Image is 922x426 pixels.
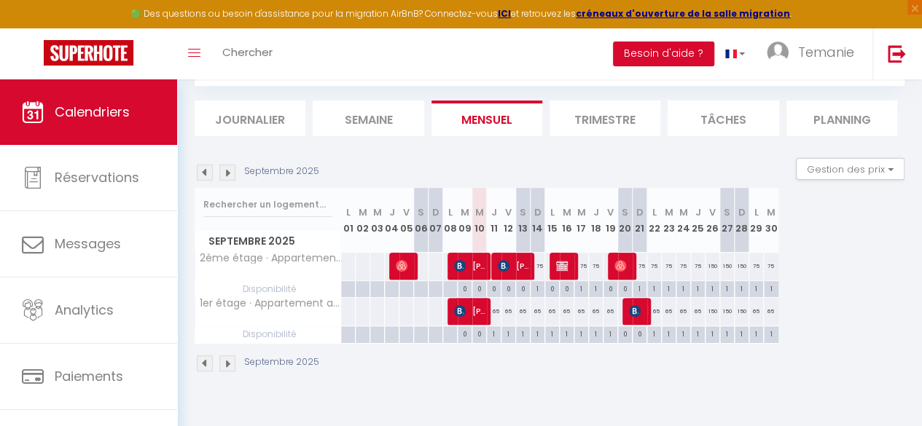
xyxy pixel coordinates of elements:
[550,205,555,219] abbr: L
[491,205,497,219] abbr: J
[577,205,586,219] abbr: M
[498,7,511,20] strong: ICI
[487,281,501,295] div: 0
[195,100,305,136] li: Journalier
[55,168,139,186] span: Réservations
[735,298,749,325] div: 150
[574,326,588,340] div: 1
[603,298,618,325] div: 65
[516,281,530,295] div: 0
[691,298,706,325] div: 65
[313,100,423,136] li: Semaine
[487,188,501,253] th: 11
[735,188,749,253] th: 28
[550,100,660,136] li: Trimestre
[647,188,662,253] th: 22
[195,281,340,297] span: Disponibilité
[735,281,749,295] div: 1
[370,188,385,253] th: 03
[647,281,661,295] div: 1
[55,301,114,319] span: Analytics
[589,298,603,325] div: 65
[443,188,458,253] th: 08
[633,188,647,253] th: 21
[12,6,55,50] button: Ouvrir le widget de chat LiveChat
[454,297,488,325] span: [PERSON_NAME]
[603,281,617,295] div: 0
[633,281,646,295] div: 1
[244,165,319,178] p: Septembre 2025
[203,192,332,218] input: Rechercher un logement...
[618,281,632,295] div: 0
[198,253,343,264] span: 2ème étage · Appartement à [GEOGRAPHIC_DATA], [GEOGRAPHIC_DATA]
[668,100,778,136] li: Tâches
[448,205,453,219] abbr: L
[414,188,429,253] th: 06
[618,188,633,253] th: 20
[691,326,705,340] div: 1
[662,281,676,295] div: 1
[607,205,614,219] abbr: V
[516,188,531,253] th: 13
[211,28,284,79] a: Chercher
[724,205,730,219] abbr: S
[501,281,515,295] div: 0
[735,253,749,280] div: 150
[531,298,545,325] div: 65
[531,326,544,340] div: 1
[691,188,706,253] th: 25
[749,281,763,295] div: 1
[749,253,764,280] div: 75
[589,281,603,295] div: 1
[695,205,701,219] abbr: J
[432,205,439,219] abbr: D
[531,188,545,253] th: 14
[576,7,790,20] strong: créneaux d'ouverture de la salle migration
[472,326,486,340] div: 0
[767,42,789,63] img: ...
[431,100,542,136] li: Mensuel
[531,253,545,280] div: 75
[55,367,123,385] span: Paiements
[55,234,121,253] span: Messages
[676,188,691,253] th: 24
[662,253,676,280] div: 75
[472,281,486,295] div: 0
[764,253,778,280] div: 75
[720,188,735,253] th: 27
[589,188,603,253] th: 18
[589,253,603,280] div: 75
[764,298,778,325] div: 65
[629,297,649,325] span: [PERSON_NAME]
[589,326,603,340] div: 1
[647,298,662,325] div: 65
[198,298,343,309] span: 1er étage · Appartement avec coin nuit quartier [GEOGRAPHIC_DATA]
[662,188,676,253] th: 23
[574,188,589,253] th: 17
[603,326,617,340] div: 1
[754,205,759,219] abbr: L
[614,252,634,280] span: [PERSON_NAME]
[454,252,488,280] span: [PERSON_NAME]
[475,205,484,219] abbr: M
[709,205,716,219] abbr: V
[706,281,719,295] div: 1
[720,281,734,295] div: 1
[501,188,516,253] th: 12
[676,298,691,325] div: 65
[545,298,560,325] div: 65
[636,205,644,219] abbr: D
[534,205,542,219] abbr: D
[603,188,618,253] th: 19
[888,44,906,63] img: logout
[356,188,370,253] th: 02
[738,205,746,219] abbr: D
[749,188,764,253] th: 29
[574,298,589,325] div: 65
[593,205,599,219] abbr: J
[516,298,531,325] div: 65
[403,205,410,219] abbr: V
[458,326,472,340] div: 0
[399,188,414,253] th: 05
[618,326,632,340] div: 0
